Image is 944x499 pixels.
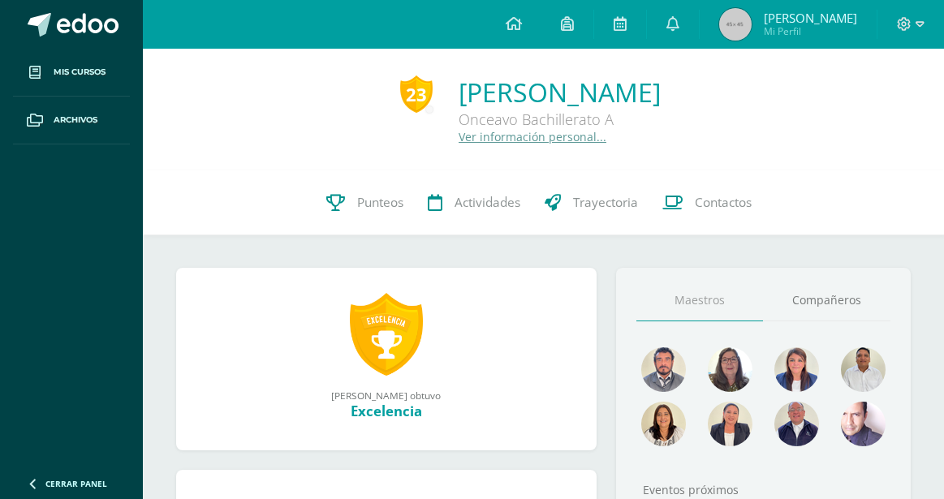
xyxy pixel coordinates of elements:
[774,347,819,392] img: aefa6dbabf641819c41d1760b7b82962.png
[357,194,403,211] span: Punteos
[708,347,752,392] img: a4871f238fc6f9e1d7ed418e21754428.png
[641,402,686,446] img: 876c69fb502899f7a2bc55a9ba2fa0e7.png
[763,280,890,321] a: Compañeros
[13,49,130,97] a: Mis cursos
[708,402,752,446] img: a5d4b362228ed099ba10c9d3d1eca075.png
[314,170,416,235] a: Punteos
[636,280,764,321] a: Maestros
[400,75,433,113] div: 23
[54,66,106,79] span: Mis cursos
[54,114,97,127] span: Archivos
[650,170,764,235] a: Contactos
[764,10,857,26] span: [PERSON_NAME]
[13,97,130,144] a: Archivos
[455,194,520,211] span: Actividades
[459,110,661,129] div: Onceavo Bachillerato A
[641,347,686,392] img: bd51737d0f7db0a37ff170fbd9075162.png
[532,170,650,235] a: Trayectoria
[764,24,857,38] span: Mi Perfil
[719,8,752,41] img: 45x45
[416,170,532,235] a: Actividades
[459,129,606,144] a: Ver información personal...
[192,402,580,420] div: Excelencia
[841,347,886,392] img: 342ba9b8a6082921fd945bbc9e8525ae.png
[45,478,107,489] span: Cerrar panel
[695,194,752,211] span: Contactos
[573,194,638,211] span: Trayectoria
[774,402,819,446] img: 63c37c47648096a584fdd476f5e72774.png
[636,482,890,497] div: Eventos próximos
[459,75,661,110] a: [PERSON_NAME]
[841,402,886,446] img: a8e8556f48ef469a8de4653df9219ae6.png
[192,389,580,402] div: [PERSON_NAME] obtuvo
